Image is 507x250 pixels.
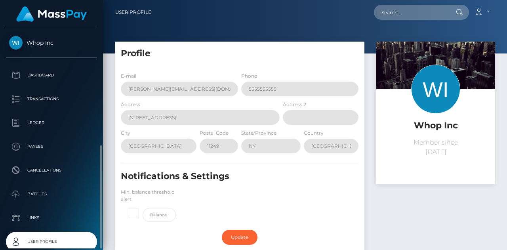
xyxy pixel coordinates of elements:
[374,5,448,20] input: Search...
[9,236,94,248] p: User Profile
[222,230,257,245] a: Update
[115,4,151,21] a: User Profile
[6,184,97,204] a: Batches
[6,208,97,228] a: Links
[9,36,23,50] img: Whop Inc
[6,39,97,46] span: Whop Inc
[6,113,97,133] a: Ledger
[121,130,130,137] label: City
[9,188,94,200] p: Batches
[121,48,358,60] h5: Profile
[9,141,94,153] p: Payees
[382,120,489,132] h5: Whop Inc
[9,69,94,81] p: Dashboard
[6,160,97,180] a: Cancellations
[376,42,495,121] img: ...
[6,137,97,156] a: Payees
[382,138,489,157] p: Member since [DATE]
[241,73,257,80] label: Phone
[121,101,140,108] label: Address
[6,65,97,85] a: Dashboard
[304,130,324,137] label: Country
[16,6,87,22] img: MassPay Logo
[9,164,94,176] p: Cancellations
[121,170,321,183] h5: Notifications & Settings
[6,89,97,109] a: Transactions
[121,73,136,80] label: E-mail
[9,93,94,105] p: Transactions
[9,117,94,129] p: Ledger
[283,101,306,108] label: Address 2
[200,130,229,137] label: Postal Code
[241,130,276,137] label: State/Province
[9,212,94,224] p: Links
[121,189,176,203] label: Min. balance threshold alert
